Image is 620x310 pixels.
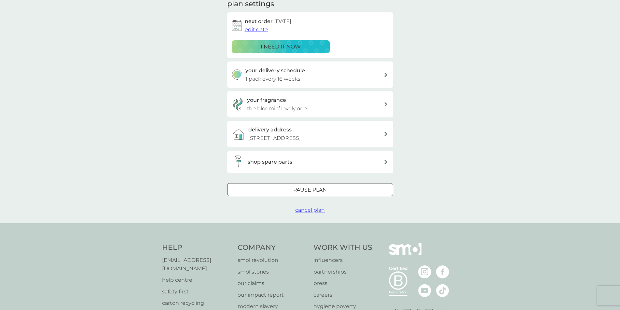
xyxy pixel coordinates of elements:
img: smol [389,243,421,265]
h4: Company [238,243,307,253]
a: our claims [238,279,307,288]
img: visit the smol Youtube page [418,284,431,297]
button: shop spare parts [227,151,393,173]
h3: your fragrance [247,96,286,104]
a: smol revolution [238,256,307,264]
button: Pause plan [227,183,393,196]
p: i need it now [261,43,301,51]
h4: Work With Us [313,243,372,253]
a: partnerships [313,268,372,276]
p: the bloomin’ lovely one [247,104,307,113]
span: cancel plan [295,207,325,213]
p: [STREET_ADDRESS] [248,134,301,142]
a: carton recycling [162,299,231,307]
img: visit the smol Instagram page [418,265,431,278]
p: 1 pack every 16 weeks [245,75,300,83]
a: your fragrancethe bloomin’ lovely one [227,91,393,117]
h3: delivery address [248,126,292,134]
button: your delivery schedule1 pack every 16 weeks [227,61,393,88]
a: help centre [162,276,231,284]
a: delivery address[STREET_ADDRESS] [227,121,393,147]
h3: your delivery schedule [245,66,305,75]
span: edit date [245,26,268,33]
p: Pause plan [293,186,327,194]
a: careers [313,291,372,299]
img: visit the smol Tiktok page [436,284,449,297]
button: i need it now [232,40,330,53]
span: [DATE] [274,18,291,24]
h4: Help [162,243,231,253]
a: safety first [162,288,231,296]
a: smol stories [238,268,307,276]
a: [EMAIL_ADDRESS][DOMAIN_NAME] [162,256,231,273]
button: edit date [245,25,268,34]
h2: next order [245,17,291,26]
img: visit the smol Facebook page [436,265,449,278]
h3: shop spare parts [248,158,292,166]
a: influencers [313,256,372,264]
a: our impact report [238,291,307,299]
a: press [313,279,372,288]
button: cancel plan [295,206,325,214]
